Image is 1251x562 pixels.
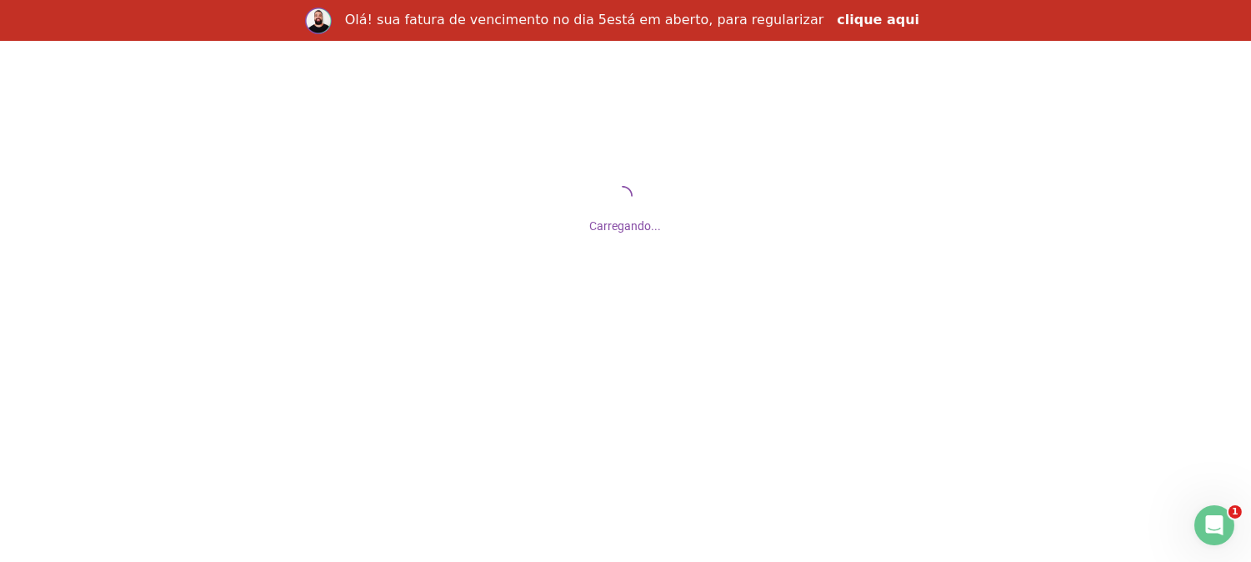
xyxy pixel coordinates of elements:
span: 1 [1228,505,1242,519]
iframe: Intercom live chat [1194,505,1234,545]
span: loading [613,186,633,206]
a: clique aqui [837,12,919,30]
div: Olá! sua fatura de vencimento no dia 5está em aberto, para regularizar [345,12,824,28]
span: Carregando... [590,219,662,233]
img: Profile image for Rodolfo [305,8,332,34]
